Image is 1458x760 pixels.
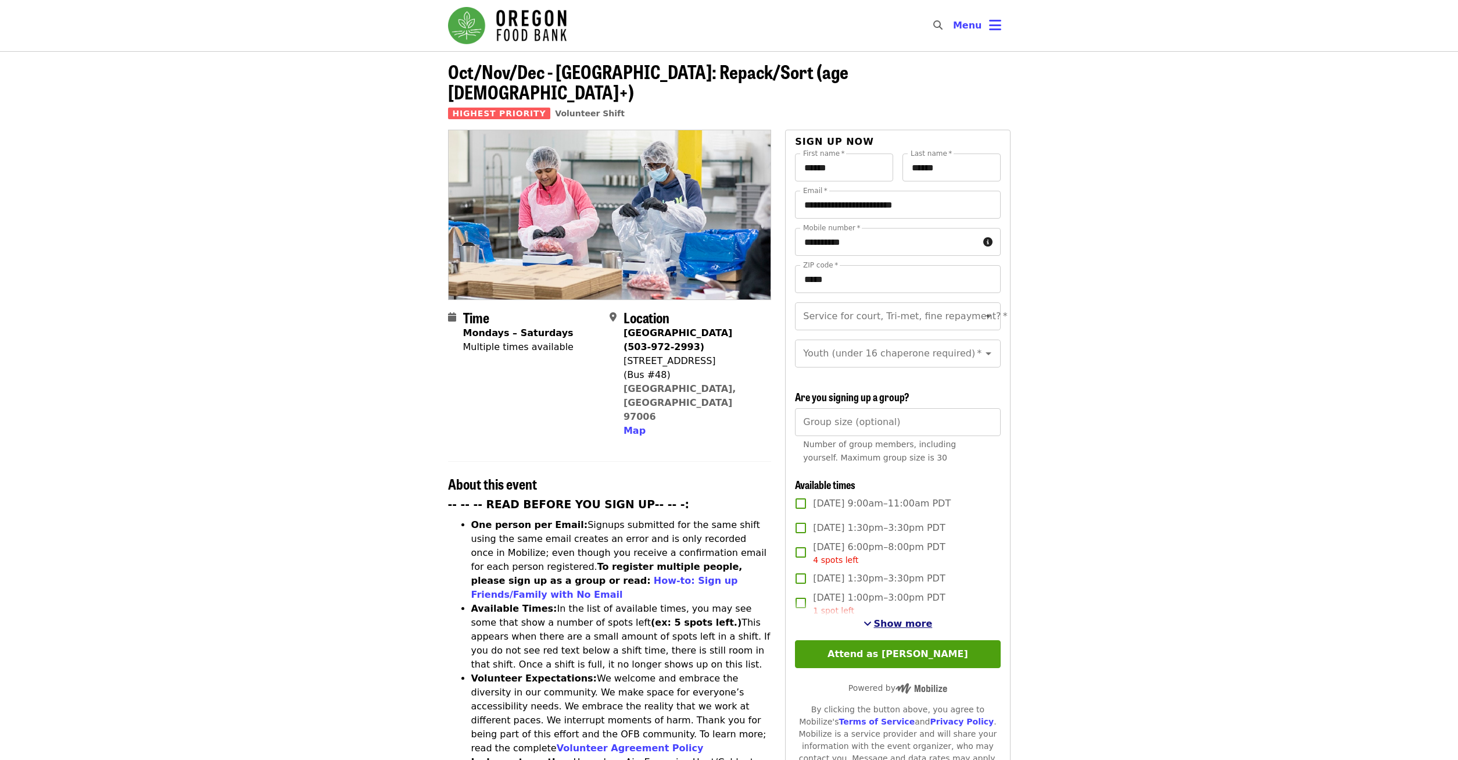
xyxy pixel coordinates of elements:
span: [DATE] 9:00am–11:00am PDT [813,497,951,511]
span: Highest Priority [448,108,551,119]
strong: One person per Email: [471,519,588,530]
strong: -- -- -- READ BEFORE YOU SIGN UP-- -- -: [448,498,690,511]
span: [DATE] 1:30pm–3:30pm PDT [813,521,945,535]
strong: Volunteer Expectations: [471,673,597,684]
strong: [GEOGRAPHIC_DATA] (503-972-2993) [624,327,732,352]
strong: Available Times: [471,603,557,614]
li: In the list of available times, you may see some that show a number of spots left This appears wh... [471,602,772,672]
input: Mobile number [795,228,978,256]
span: [DATE] 1:00pm–3:00pm PDT [813,591,945,617]
i: circle-info icon [983,237,993,248]
label: First name [803,150,845,157]
button: Open [980,345,997,362]
div: Multiple times available [463,340,574,354]
li: Signups submitted for the same shift using the same email creates an error and is only recorded o... [471,518,772,602]
img: Powered by Mobilize [895,683,947,694]
span: [DATE] 1:30pm–3:30pm PDT [813,572,945,586]
button: See more timeslots [864,617,933,631]
span: Time [463,307,489,327]
i: bars icon [989,17,1001,34]
span: Number of group members, including yourself. Maximum group size is 30 [803,440,956,462]
input: First name [795,154,893,181]
span: Oct/Nov/Dec - [GEOGRAPHIC_DATA]: Repack/Sort (age [DEMOGRAPHIC_DATA]+) [448,58,848,105]
label: Mobile number [803,224,860,231]
span: 4 spots left [813,555,858,565]
div: [STREET_ADDRESS] [624,354,762,368]
a: Terms of Service [839,717,915,726]
input: Last name [902,154,1001,181]
a: Volunteer Agreement Policy [557,743,704,754]
button: Open [980,308,997,324]
span: Available times [795,477,855,492]
input: ZIP code [795,265,1000,293]
a: Privacy Policy [930,717,994,726]
img: Oct/Nov/Dec - Beaverton: Repack/Sort (age 10+) organized by Oregon Food Bank [449,130,771,299]
input: Email [795,191,1000,219]
label: ZIP code [803,262,838,269]
span: 1 spot left [813,606,854,615]
i: calendar icon [448,312,456,323]
span: Menu [953,20,982,31]
button: Attend as [PERSON_NAME] [795,640,1000,668]
img: Oregon Food Bank - Home [448,7,567,44]
label: Email [803,187,827,194]
li: We welcome and embrace the diversity in our community. We make space for everyone’s accessibility... [471,672,772,755]
i: map-marker-alt icon [610,312,617,323]
input: Search [950,12,959,40]
span: Location [624,307,669,327]
a: How-to: Sign up Friends/Family with No Email [471,575,738,600]
span: Show more [874,618,933,629]
button: Map [624,424,646,438]
div: (Bus #48) [624,368,762,382]
input: [object Object] [795,408,1000,436]
a: Volunteer Shift [555,109,625,118]
span: About this event [448,473,537,494]
i: search icon [933,20,943,31]
strong: Mondays – Saturdays [463,327,574,338]
span: [DATE] 6:00pm–8:00pm PDT [813,540,945,566]
strong: (ex: 5 spots left.) [651,617,741,628]
button: Toggle account menu [944,12,1011,40]
label: Last name [911,150,952,157]
span: Sign up now [795,136,874,147]
a: [GEOGRAPHIC_DATA], [GEOGRAPHIC_DATA] 97006 [624,383,736,422]
span: Powered by [848,683,947,693]
span: Are you signing up a group? [795,389,909,404]
span: Map [624,425,646,436]
strong: To register multiple people, please sign up as a group or read: [471,561,743,586]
